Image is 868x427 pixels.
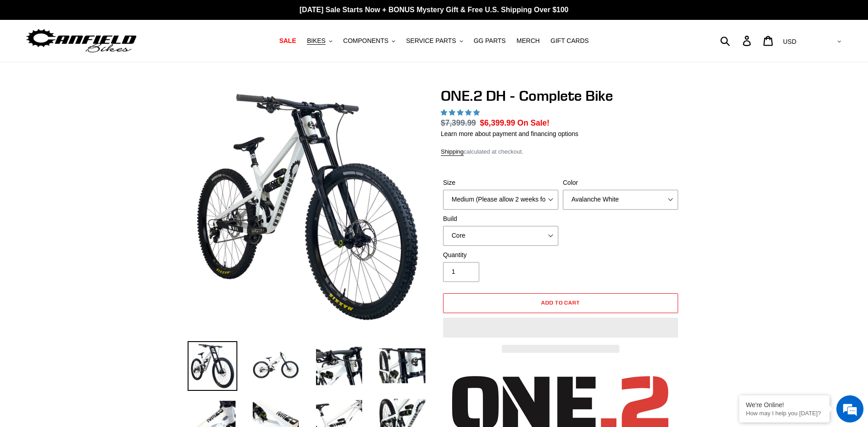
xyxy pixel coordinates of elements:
h1: ONE.2 DH - Complete Bike [441,87,680,104]
span: MERCH [517,37,540,45]
a: MERCH [512,35,544,47]
p: How may I help you today? [746,410,823,417]
span: COMPONENTS [343,37,388,45]
span: On Sale! [517,117,549,129]
span: $6,399.99 [480,118,515,127]
div: calculated at checkout. [441,147,680,156]
a: GIFT CARDS [546,35,594,47]
input: Search [725,31,748,51]
button: COMPONENTS [339,35,400,47]
span: SERVICE PARTS [406,37,456,45]
img: Canfield Bikes [25,27,138,55]
img: ONE.2 DH - Complete Bike [189,89,425,325]
button: Add to cart [443,293,678,313]
span: 5.00 stars [441,109,481,116]
a: Learn more about payment and financing options [441,130,578,137]
span: SALE [279,37,296,45]
span: GG PARTS [474,37,506,45]
span: GIFT CARDS [551,37,589,45]
label: Size [443,178,558,188]
img: Load image into Gallery viewer, ONE.2 DH - Complete Bike [251,341,301,391]
a: SALE [275,35,301,47]
button: BIKES [302,35,337,47]
label: Color [563,178,678,188]
span: BIKES [307,37,325,45]
button: SERVICE PARTS [401,35,467,47]
img: Load image into Gallery viewer, ONE.2 DH - Complete Bike [314,341,364,391]
img: Load image into Gallery viewer, ONE.2 DH - Complete Bike [188,341,237,391]
div: We're Online! [746,401,823,408]
a: GG PARTS [469,35,510,47]
label: Build [443,214,558,224]
img: Load image into Gallery viewer, ONE.2 DH - Complete Bike [377,341,427,391]
a: Shipping [441,148,464,156]
s: $7,399.99 [441,118,476,127]
label: Quantity [443,250,558,260]
span: Add to cart [541,299,580,306]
